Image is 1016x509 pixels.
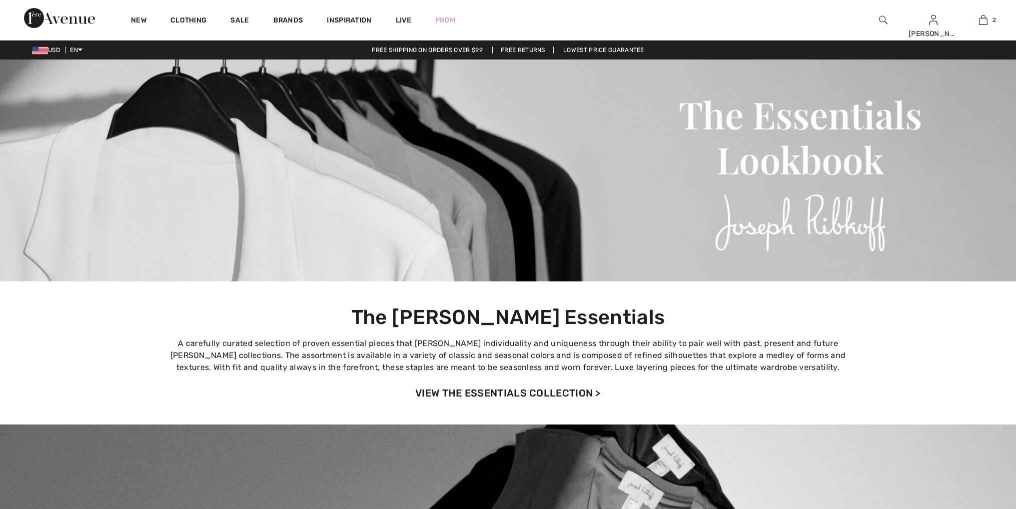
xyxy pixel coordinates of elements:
[230,16,249,26] a: Sale
[909,28,958,39] div: [PERSON_NAME]
[979,14,988,26] img: My Bag
[273,16,303,26] a: Brands
[70,46,82,53] span: EN
[929,14,938,26] img: My Info
[435,15,455,25] a: Prom
[32,46,48,54] img: US Dollar
[327,16,371,26] span: Inspiration
[415,387,601,399] a: VIEW THE ESSENTIALS COLLECTION >
[24,8,95,28] img: 1ère Avenue
[959,14,1008,26] a: 2
[158,333,858,377] p: A carefully curated selection of proven essential pieces that [PERSON_NAME] individuality and uni...
[131,16,146,26] a: New
[879,14,888,26] img: search the website
[993,15,996,24] span: 2
[492,46,554,53] a: Free Returns
[170,16,206,26] a: Clothing
[396,15,411,25] a: Live
[364,46,491,53] a: Free shipping on orders over $99
[929,15,938,24] a: Sign In
[32,46,64,53] span: USD
[158,305,858,329] h1: The [PERSON_NAME] Essentials
[555,46,652,53] a: Lowest Price Guarantee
